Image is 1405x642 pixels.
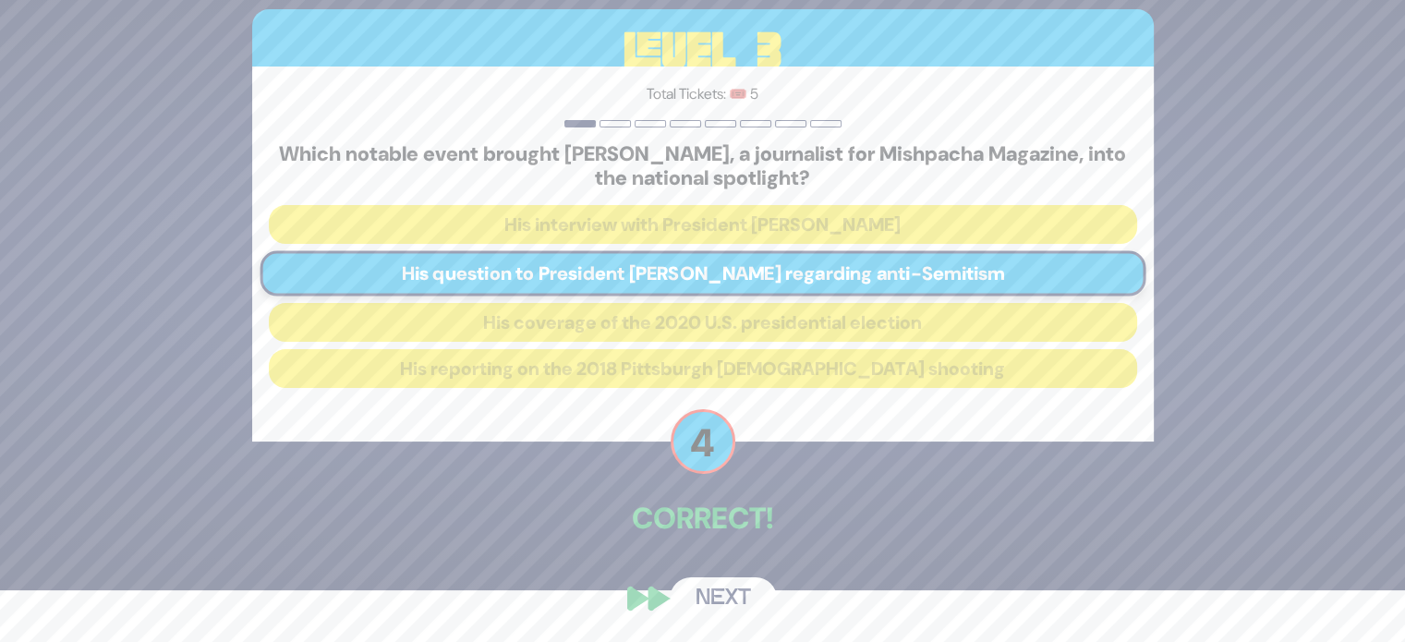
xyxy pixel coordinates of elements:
[269,349,1137,388] button: His reporting on the 2018 Pittsburgh [DEMOGRAPHIC_DATA] shooting
[252,9,1154,92] h3: Level 3
[670,577,777,620] button: Next
[269,303,1137,342] button: His coverage of the 2020 U.S. presidential election
[269,83,1137,105] p: Total Tickets: 🎟️ 5
[671,409,735,474] p: 4
[269,205,1137,244] button: His interview with President [PERSON_NAME]
[260,251,1145,297] button: His question to President [PERSON_NAME] regarding anti-Semitism
[252,496,1154,540] p: Correct!
[269,142,1137,191] h5: Which notable event brought [PERSON_NAME], a journalist for Mishpacha Magazine, into the national...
